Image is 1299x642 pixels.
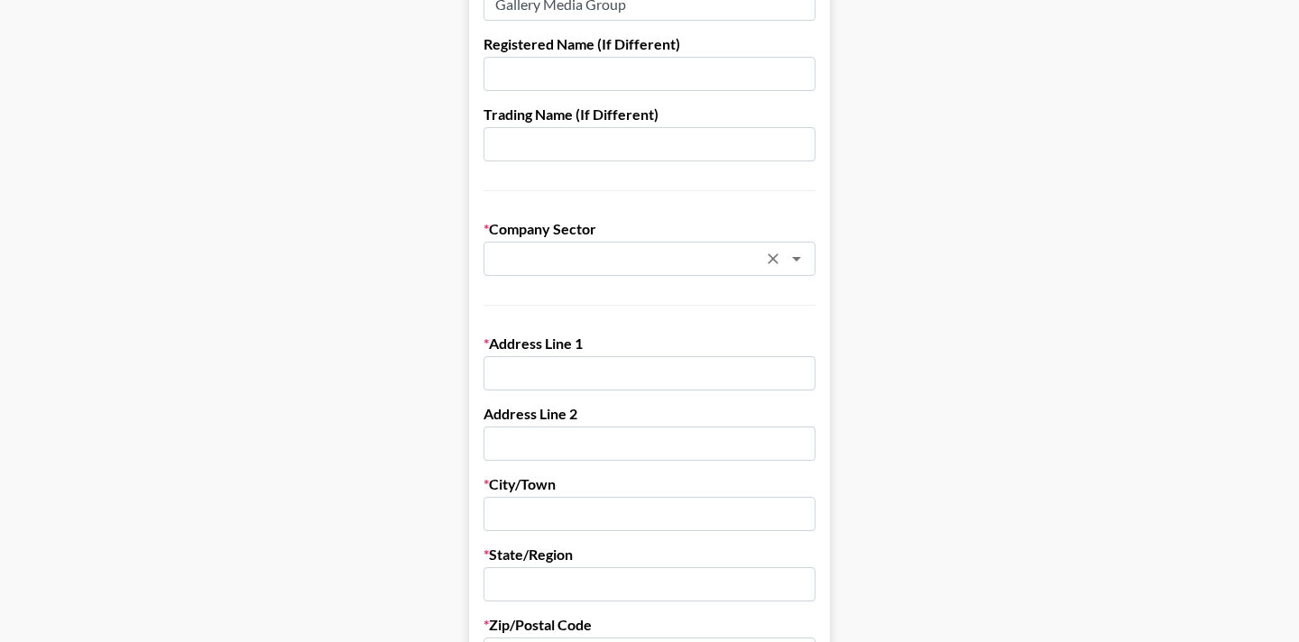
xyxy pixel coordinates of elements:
label: Zip/Postal Code [484,616,815,634]
label: State/Region [484,546,815,564]
label: Registered Name (If Different) [484,35,815,53]
label: Company Sector [484,220,815,238]
label: City/Town [484,475,815,493]
label: Address Line 2 [484,405,815,423]
button: Open [784,246,809,271]
button: Clear [760,246,786,271]
label: Trading Name (If Different) [484,105,815,124]
label: Address Line 1 [484,335,815,353]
